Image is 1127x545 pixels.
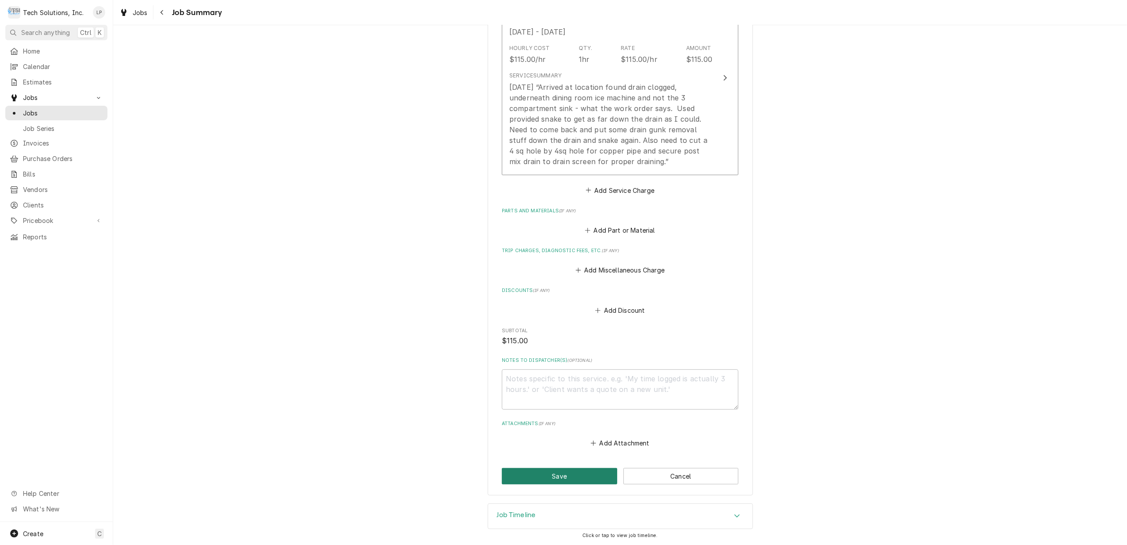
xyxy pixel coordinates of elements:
button: Cancel [623,468,739,484]
span: ( if any ) [533,288,550,293]
span: Reports [23,232,103,242]
span: Search anything [21,28,70,37]
div: Attachments [502,420,738,449]
div: $115.00/hr [509,54,546,65]
span: Create [23,530,43,537]
a: Go to Pricebook [5,213,107,228]
span: Jobs [23,93,90,102]
div: Hourly Cost [509,44,550,52]
a: Bills [5,167,107,181]
div: [DATE] - [DATE] [509,27,565,37]
span: K [98,28,102,37]
div: Job Timeline [488,503,753,529]
div: Lisa Paschal's Avatar [93,6,105,19]
span: ( if any ) [602,248,619,253]
div: Discounts [502,287,738,316]
div: Button Group Row [502,468,738,484]
span: ( if any ) [539,421,555,426]
div: Amount [686,44,711,52]
span: Jobs [133,8,148,17]
a: Jobs [5,106,107,120]
span: Invoices [23,138,103,148]
span: Purchase Orders [23,154,103,163]
div: $115.00 [686,54,712,65]
div: Button Group [502,468,738,484]
div: Tech Solutions, Inc. [23,8,84,17]
a: Clients [5,198,107,212]
span: Help Center [23,489,102,498]
span: Estimates [23,77,103,87]
button: Accordion Details Expand Trigger [488,504,753,529]
div: Trip Charges, Diagnostic Fees, etc. [502,247,738,276]
span: Job Summary [169,7,222,19]
label: Notes to Dispatcher(s) [502,357,738,364]
label: Attachments [502,420,738,427]
div: LP [93,6,105,19]
span: Ctrl [80,28,92,37]
div: Service Summary [509,72,562,80]
button: Add Part or Material [584,224,657,237]
button: Add Service Charge [584,184,656,196]
div: Accordion Header [488,504,753,529]
a: Purchase Orders [5,151,107,166]
div: Qty. [579,44,592,52]
div: Rate [621,44,635,52]
span: ( optional ) [568,358,592,363]
button: Add Miscellaneous Charge [574,264,666,276]
span: C [97,529,102,538]
span: Vendors [23,185,103,194]
div: Parts and Materials [502,207,738,237]
div: 1hr [579,54,589,65]
div: T [8,6,20,19]
a: Jobs [116,5,151,20]
label: Trip Charges, Diagnostic Fees, etc. [502,247,738,254]
label: Parts and Materials [502,207,738,215]
div: Subtotal [502,327,738,346]
span: Jobs [23,108,103,118]
button: Save [502,468,617,484]
span: $115.00 [502,337,528,345]
span: Pricebook [23,216,90,225]
span: What's New [23,504,102,514]
a: Go to What's New [5,502,107,516]
a: Go to Jobs [5,90,107,105]
button: Add Discount [594,304,646,316]
h3: Job Timeline [497,511,536,519]
div: $115.00/hr [621,54,657,65]
label: Discounts [502,287,738,294]
div: Notes to Dispatcher(s) [502,357,738,409]
span: Calendar [23,62,103,71]
a: Invoices [5,136,107,150]
button: Add Attachment [589,437,651,449]
a: Estimates [5,75,107,89]
span: Home [23,46,103,56]
a: Home [5,44,107,58]
button: Navigate back [155,5,169,19]
span: Job Series [23,124,103,133]
a: Job Series [5,121,107,136]
span: Click or tap to view job timeline. [582,533,657,538]
div: [DATE] “Arrived at location found drain clogged, underneath dining room ice machine and not the 3... [509,82,712,167]
span: ( if any ) [559,208,576,213]
span: Subtotal [502,336,738,346]
a: Go to Help Center [5,486,107,501]
a: Reports [5,230,107,244]
button: Search anythingCtrlK [5,25,107,40]
span: Bills [23,169,103,179]
a: Calendar [5,59,107,74]
a: Vendors [5,182,107,197]
span: Subtotal [502,327,738,334]
div: Tech Solutions, Inc.'s Avatar [8,6,20,19]
span: Clients [23,200,103,210]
